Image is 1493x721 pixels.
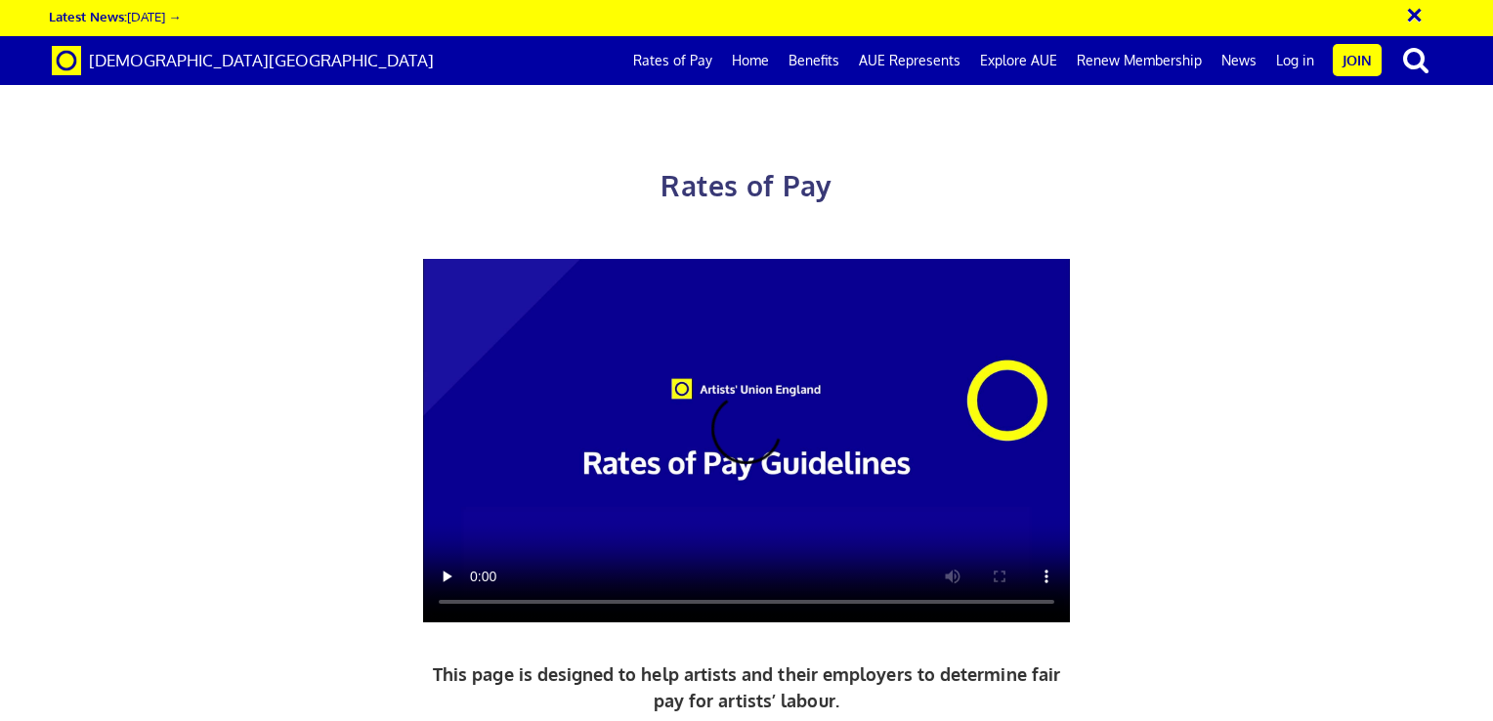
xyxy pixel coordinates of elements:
[661,168,832,203] span: Rates of Pay
[970,36,1067,85] a: Explore AUE
[849,36,970,85] a: AUE Represents
[89,50,434,70] span: [DEMOGRAPHIC_DATA][GEOGRAPHIC_DATA]
[1333,44,1382,76] a: Join
[1067,36,1212,85] a: Renew Membership
[49,8,181,24] a: Latest News:[DATE] →
[1212,36,1266,85] a: News
[1266,36,1324,85] a: Log in
[779,36,849,85] a: Benefits
[37,36,448,85] a: Brand [DEMOGRAPHIC_DATA][GEOGRAPHIC_DATA]
[1386,39,1446,80] button: search
[722,36,779,85] a: Home
[623,36,722,85] a: Rates of Pay
[49,8,127,24] strong: Latest News:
